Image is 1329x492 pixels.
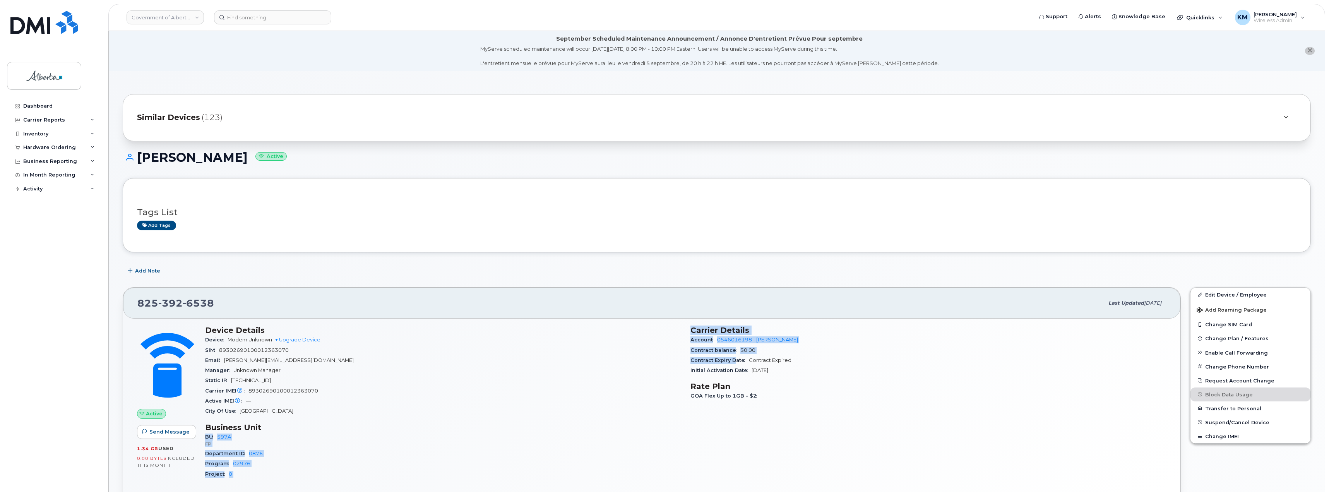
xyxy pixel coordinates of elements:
button: Change SIM Card [1190,317,1310,331]
span: Add Roaming Package [1197,307,1267,314]
a: 02976 [233,461,250,466]
button: Change Plan / Features [1190,331,1310,345]
span: Suspend/Cancel Device [1205,419,1269,425]
span: City Of Use [205,408,240,414]
h3: Rate Plan [690,382,1166,391]
h3: Device Details [205,326,681,335]
span: Add Note [135,267,160,274]
button: Suspend/Cancel Device [1190,415,1310,429]
button: Block Data Usage [1190,387,1310,401]
span: Enable Call Forwarding [1205,350,1268,355]
button: Send Message [137,425,196,439]
a: Edit Device / Employee [1190,288,1310,302]
a: 597A [217,434,231,440]
span: Unknown Manager [233,367,281,373]
small: Active [255,152,287,161]
span: Contract balance [690,347,740,353]
span: 825 [137,297,214,309]
a: + Upgrade Device [275,337,320,343]
span: 0.00 Bytes [137,456,166,461]
button: Add Roaming Package [1190,302,1310,317]
div: MyServe scheduled maintenance will occur [DATE][DATE] 8:00 PM - 10:00 PM Eastern. Users will be u... [480,45,939,67]
span: Program [205,461,233,466]
span: (123) [202,112,223,123]
span: Contract Expiry Date [690,357,749,363]
button: Add Note [123,264,167,278]
span: — [246,398,251,404]
span: Department ID [205,451,249,456]
span: 6538 [183,297,214,309]
p: FP [205,441,681,447]
span: Account [690,337,717,343]
span: [DATE] [1144,300,1161,306]
h1: [PERSON_NAME] [123,151,1311,164]
span: $0.00 [740,347,755,353]
span: Active IMEI [205,398,246,404]
a: 0 [229,471,232,477]
span: GOA Flex Up to 1GB - $2 [690,393,761,399]
h3: Carrier Details [690,326,1166,335]
span: SIM [205,347,219,353]
span: Change Plan / Features [1205,336,1269,341]
span: [GEOGRAPHIC_DATA] [240,408,293,414]
span: Static IP [205,377,231,383]
span: used [158,446,174,451]
button: Enable Call Forwarding [1190,346,1310,360]
span: Email [205,357,224,363]
button: Change Phone Number [1190,360,1310,374]
div: September Scheduled Maintenance Announcement / Annonce D'entretient Prévue Pour septembre [556,35,863,43]
span: Modem Unknown [228,337,272,343]
span: Active [146,410,163,417]
button: Request Account Change [1190,374,1310,387]
h3: Tags List [137,207,1296,217]
span: 1.34 GB [137,446,158,451]
span: Initial Activation Date [690,367,752,373]
span: Send Message [149,428,190,435]
span: Last updated [1108,300,1144,306]
a: 0876 [249,451,263,456]
span: 89302690100012363070 [219,347,289,353]
button: Transfer to Personal [1190,401,1310,415]
span: 89302690100012363070 [248,388,318,394]
a: 0546016198 - [PERSON_NAME] [717,337,798,343]
span: [TECHNICAL_ID] [231,377,271,383]
span: Device [205,337,228,343]
span: Project [205,471,229,477]
span: BU [205,434,217,440]
button: close notification [1305,47,1315,55]
span: 392 [158,297,183,309]
span: Carrier IMEI [205,388,248,394]
span: [PERSON_NAME][EMAIL_ADDRESS][DOMAIN_NAME] [224,357,354,363]
span: Manager [205,367,233,373]
span: Similar Devices [137,112,200,123]
a: Add tags [137,221,176,230]
span: [DATE] [752,367,768,373]
h3: Business Unit [205,423,681,432]
span: Contract Expired [749,357,791,363]
button: Change IMEI [1190,429,1310,443]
